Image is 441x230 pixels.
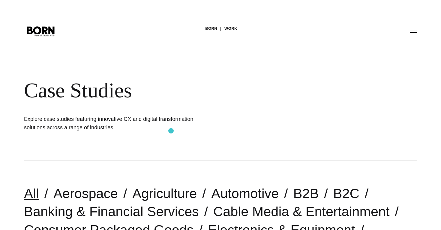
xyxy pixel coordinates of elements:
a: B2C [333,186,359,201]
div: Case Studies [24,78,366,103]
a: Work [224,24,237,33]
h1: Explore case studies featuring innovative CX and digital transformation solutions across a range ... [24,115,204,132]
a: BORN [205,24,217,33]
a: All [24,186,39,201]
a: Aerospace [53,186,118,201]
a: Automotive [211,186,279,201]
a: Agriculture [132,186,197,201]
a: B2B [293,186,319,201]
a: Cable Media & Entertainment [213,204,390,219]
a: Banking & Financial Services [24,204,199,219]
button: Open [406,25,421,37]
